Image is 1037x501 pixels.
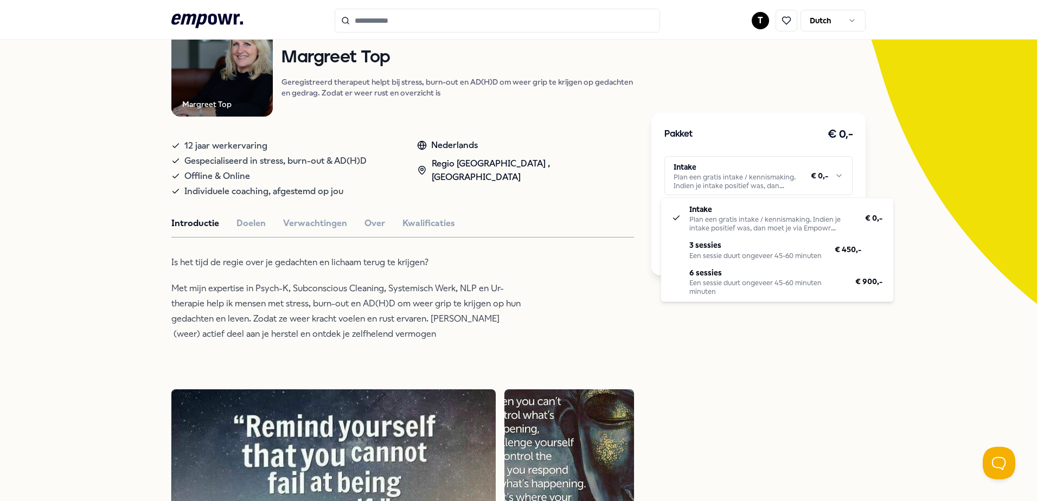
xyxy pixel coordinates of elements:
span: € 0,- [865,212,882,224]
span: € 450,- [835,243,861,255]
span: € 900,- [855,275,882,287]
div: Een sessie duurt ongeveer 45-60 minuten minuten [689,279,842,296]
div: Plan een gratis intake / kennismaking. Indien je intake positief was, dan moet je via Empowr opni... [689,215,852,233]
p: 6 sessies [689,267,842,279]
p: 3 sessies [689,239,822,251]
p: Intake [689,203,852,215]
div: Een sessie duurt ongeveer 45-60 minuten [689,252,822,260]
